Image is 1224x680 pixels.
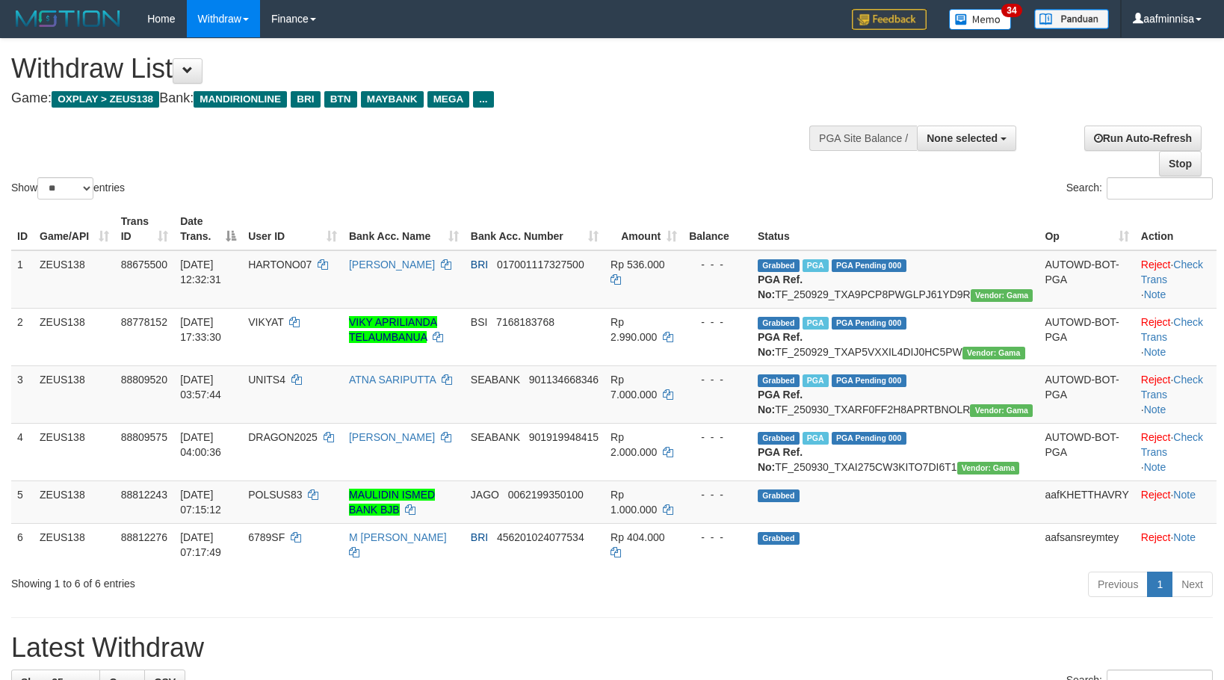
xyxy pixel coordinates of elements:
span: JAGO [471,489,499,501]
span: Vendor URL: https://trx31.1velocity.biz [970,404,1033,417]
b: PGA Ref. No: [758,446,803,473]
img: Feedback.jpg [852,9,927,30]
th: ID [11,208,34,250]
span: PGA Pending [832,432,906,445]
a: Note [1173,489,1196,501]
td: TF_250930_TXARF0FF2H8APRTBNOLR [752,365,1039,423]
span: OXPLAY > ZEUS138 [52,91,159,108]
span: Copy 0062199350100 to clipboard [508,489,584,501]
span: Rp 2.000.000 [611,431,657,458]
a: Reject [1141,259,1171,271]
span: HARTONO07 [248,259,312,271]
span: PGA Pending [832,259,906,272]
span: [DATE] 12:32:31 [180,259,221,285]
span: BSI [471,316,488,328]
div: - - - [689,257,746,272]
a: Reject [1141,431,1171,443]
h1: Latest Withdraw [11,633,1213,663]
span: 34 [1001,4,1021,17]
span: 6789SF [248,531,285,543]
a: Note [1144,404,1166,415]
td: TF_250929_TXA9PCP8PWGLPJ61YD9R [752,250,1039,309]
span: Copy 7168183768 to clipboard [496,316,554,328]
th: Status [752,208,1039,250]
span: Rp 404.000 [611,531,664,543]
b: PGA Ref. No: [758,273,803,300]
span: Rp 2.990.000 [611,316,657,343]
span: Copy 901134668346 to clipboard [529,374,599,386]
span: Grabbed [758,374,800,387]
span: Marked by aaftrukkakada [803,259,829,272]
span: None selected [927,132,998,144]
a: Note [1144,288,1166,300]
td: AUTOWD-BOT-PGA [1039,308,1134,365]
span: ... [473,91,493,108]
a: Reject [1141,374,1171,386]
a: Next [1172,572,1213,597]
span: 88778152 [121,316,167,328]
span: BRI [471,259,488,271]
span: VIKYAT [248,316,283,328]
img: Button%20Memo.svg [949,9,1012,30]
td: · · [1135,365,1217,423]
th: Op: activate to sort column ascending [1039,208,1134,250]
div: PGA Site Balance / [809,126,917,151]
th: Amount: activate to sort column ascending [605,208,683,250]
td: · [1135,523,1217,566]
a: Run Auto-Refresh [1084,126,1202,151]
span: [DATE] 07:17:49 [180,531,221,558]
span: Grabbed [758,489,800,502]
td: TF_250930_TXAI275CW3KITO7DI6T1 [752,423,1039,480]
label: Search: [1066,177,1213,200]
div: - - - [689,315,746,330]
a: Note [1144,346,1166,358]
a: Check Trans [1141,259,1203,285]
a: Reject [1141,531,1171,543]
span: MANDIRIONLINE [194,91,287,108]
span: [DATE] 04:00:36 [180,431,221,458]
span: 88809575 [121,431,167,443]
div: - - - [689,487,746,502]
td: · · [1135,308,1217,365]
td: · [1135,480,1217,523]
div: - - - [689,372,746,387]
a: Reject [1141,316,1171,328]
td: AUTOWD-BOT-PGA [1039,365,1134,423]
span: 88809520 [121,374,167,386]
span: PGA Pending [832,317,906,330]
th: Bank Acc. Number: activate to sort column ascending [465,208,605,250]
a: MAULIDIN ISMED BANK BJB [349,489,435,516]
span: POLSUS83 [248,489,302,501]
div: Showing 1 to 6 of 6 entries [11,570,499,591]
b: PGA Ref. No: [758,331,803,358]
a: Note [1173,531,1196,543]
td: AUTOWD-BOT-PGA [1039,423,1134,480]
td: ZEUS138 [34,523,115,566]
span: Rp 7.000.000 [611,374,657,401]
img: MOTION_logo.png [11,7,125,30]
td: TF_250929_TXAP5VXXIL4DIJ0HC5PW [752,308,1039,365]
th: Action [1135,208,1217,250]
th: Balance [683,208,752,250]
span: Marked by aafchomsokheang [803,317,829,330]
td: 1 [11,250,34,309]
span: Copy 456201024077534 to clipboard [497,531,584,543]
td: 6 [11,523,34,566]
td: aafsansreymtey [1039,523,1134,566]
span: Vendor URL: https://trx31.1velocity.biz [957,462,1020,475]
span: [DATE] 03:57:44 [180,374,221,401]
label: Show entries [11,177,125,200]
td: 3 [11,365,34,423]
th: Date Trans.: activate to sort column descending [174,208,242,250]
h1: Withdraw List [11,54,801,84]
span: 88812243 [121,489,167,501]
td: ZEUS138 [34,250,115,309]
span: Copy 901919948415 to clipboard [529,431,599,443]
span: Rp 536.000 [611,259,664,271]
span: SEABANK [471,374,520,386]
td: 4 [11,423,34,480]
td: ZEUS138 [34,480,115,523]
a: Previous [1088,572,1148,597]
a: Stop [1159,151,1202,176]
td: ZEUS138 [34,423,115,480]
